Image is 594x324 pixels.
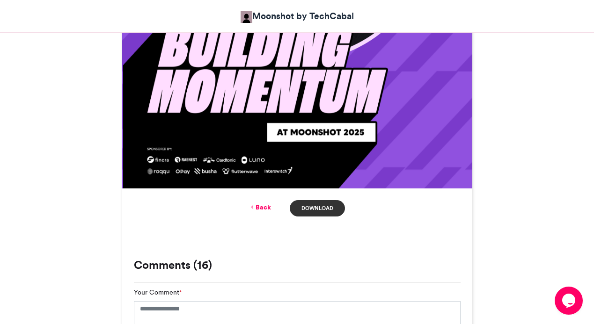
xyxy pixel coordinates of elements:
[555,287,585,315] iframe: chat widget
[134,259,461,271] h3: Comments (16)
[249,202,271,212] a: Back
[134,288,182,297] label: Your Comment
[241,9,354,23] a: Moonshot by TechCabal
[241,11,252,23] img: Moonshot by TechCabal
[290,200,345,216] a: Download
